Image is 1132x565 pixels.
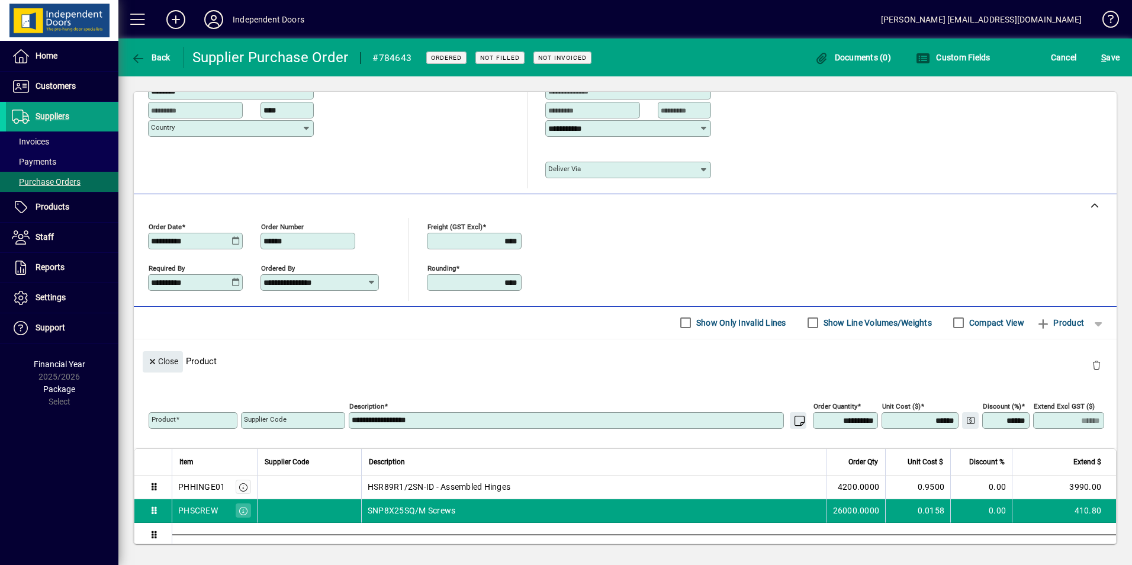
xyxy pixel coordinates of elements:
span: Product [1036,313,1084,332]
td: 3990.00 [1012,476,1116,499]
td: 0.00 [950,499,1012,523]
mat-label: Supplier Code [244,415,287,423]
span: Extend $ [1073,455,1101,468]
mat-label: Country [151,123,175,131]
div: #784643 [372,49,411,68]
a: Purchase Orders [6,172,118,192]
td: 26000.0000 [827,499,886,523]
a: Invoices [6,131,118,152]
span: Invoices [12,137,49,146]
a: Staff [6,223,118,252]
span: Payments [12,157,56,166]
mat-label: Freight (GST excl) [427,222,483,230]
td: 410.80 [1012,499,1116,523]
span: ave [1101,48,1120,67]
button: Save [1098,47,1123,68]
span: Close [147,352,178,371]
mat-label: Description [349,402,384,410]
a: Home [6,41,118,71]
span: SNP8X25SQ/M Screws [368,505,456,516]
div: Independent Doors [233,10,304,29]
div: PHSCREW [178,505,218,516]
span: Not Filled [480,54,520,62]
button: Add [157,9,195,30]
span: Settings [36,293,66,302]
span: Supplier Code [265,455,309,468]
mat-label: Ordered by [261,264,295,272]
span: Purchase Orders [12,177,81,187]
button: Documents (0) [811,47,894,68]
span: Ordered [431,54,462,62]
button: Product [1030,312,1090,333]
span: Cancel [1051,48,1077,67]
span: Item [179,455,194,468]
span: Description [369,455,405,468]
span: Customers [36,81,76,91]
button: Custom Fields [913,47,993,68]
span: Discount % [969,455,1005,468]
mat-label: Order date [149,222,182,230]
td: 0.0158 [885,499,950,523]
div: PHHINGE01 [178,481,225,493]
span: Back [131,53,171,62]
button: Delete [1082,351,1111,380]
mat-label: Unit Cost ($) [882,402,921,410]
a: Payments [6,152,118,172]
button: Back [128,47,173,68]
app-page-header-button: Delete [1082,359,1111,370]
button: Profile [195,9,233,30]
span: S [1101,53,1106,62]
a: Customers [6,72,118,101]
span: Home [36,51,57,60]
mat-label: Required by [149,264,185,272]
span: Unit Cost $ [908,455,943,468]
span: Reports [36,262,65,272]
span: Not Invoiced [538,54,587,62]
a: Knowledge Base [1094,2,1117,41]
a: Reports [6,253,118,282]
mat-label: Order Quantity [813,402,857,410]
button: Close [143,351,183,373]
app-page-header-button: Close [140,355,186,366]
div: Product [134,339,1117,383]
span: HSR89R1/2SN-ID - Assembled Hinges [368,481,510,493]
label: Compact View [967,317,1024,329]
span: Custom Fields [916,53,990,62]
a: Support [6,313,118,343]
a: Settings [6,283,118,313]
mat-label: Deliver via [548,165,581,173]
td: 0.9500 [885,476,950,499]
div: Supplier Purchase Order [192,48,349,67]
app-page-header-button: Back [118,47,184,68]
span: Products [36,202,69,211]
button: Change Price Levels [962,412,979,429]
mat-label: Extend excl GST ($) [1034,402,1095,410]
span: Order Qty [848,455,878,468]
span: Financial Year [34,359,85,369]
mat-label: Rounding [427,264,456,272]
button: Cancel [1048,47,1080,68]
mat-label: Discount (%) [983,402,1021,410]
label: Show Line Volumes/Weights [821,317,932,329]
span: Staff [36,232,54,242]
span: Package [43,384,75,394]
a: Products [6,192,118,222]
mat-label: Product [152,415,176,423]
td: 0.00 [950,476,1012,499]
span: Support [36,323,65,332]
span: Suppliers [36,111,69,121]
mat-label: Order number [261,222,304,230]
td: 4200.0000 [827,476,886,499]
label: Show Only Invalid Lines [694,317,786,329]
div: [PERSON_NAME] [EMAIL_ADDRESS][DOMAIN_NAME] [881,10,1082,29]
span: Documents (0) [814,53,891,62]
